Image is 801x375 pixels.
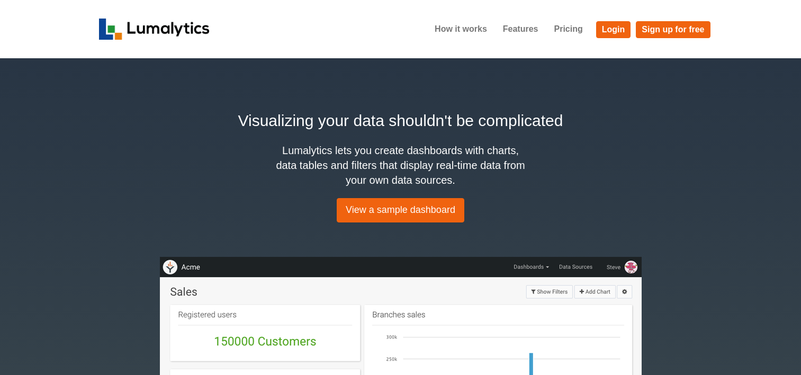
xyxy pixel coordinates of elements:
img: logo_v2-f34f87db3d4d9f5311d6c47995059ad6168825a3e1eb260e01c8041e89355404.png [99,19,210,40]
a: Pricing [546,16,590,42]
a: Login [596,21,631,38]
a: How it works [427,16,495,42]
a: View a sample dashboard [337,198,464,222]
a: Features [495,16,546,42]
h2: Visualizing your data shouldn't be complicated [99,109,703,132]
h4: Lumalytics lets you create dashboards with charts, data tables and filters that display real-time... [274,143,528,187]
a: Sign up for free [636,21,710,38]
